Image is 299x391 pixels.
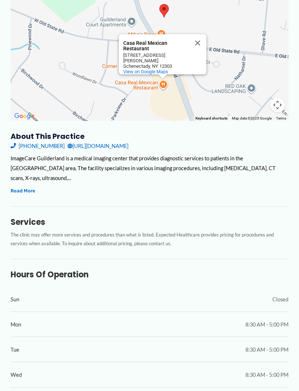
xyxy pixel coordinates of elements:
[195,116,228,121] button: Keyboard shortcuts
[189,34,206,52] button: Close
[11,320,21,329] span: Mon
[245,345,288,355] span: 8:30 AM - 5:00 PM
[11,217,288,227] h3: Services
[11,345,19,355] span: Tue
[123,63,189,69] div: Schenectady, NY 12303
[272,294,288,304] span: Closed
[123,69,168,74] a: View on Google Maps
[11,141,65,151] a: [PHONE_NUMBER]
[123,40,189,51] div: Casa Real Mexican Restaurant
[232,116,272,120] span: Map data ©2025 Google
[245,370,288,380] span: 8:30 AM - 5:00 PM
[11,270,288,280] h3: Hours of Operation
[123,52,189,63] div: [STREET_ADDRESS][PERSON_NAME]
[11,370,22,380] span: Wed
[11,132,288,141] h3: About this practice
[11,187,35,195] button: Read More
[12,112,36,121] a: Open this area in Google Maps (opens a new window)
[270,98,285,112] button: Map camera controls
[67,141,128,151] a: [URL][DOMAIN_NAME]
[245,320,288,329] span: 8:30 AM - 5:00 PM
[119,34,206,74] div: Casa Real Mexican Restaurant
[11,153,288,183] div: ImageCare Guilderland is a medical imaging center that provides diagnostic services to patients i...
[11,230,288,248] p: The clinic may offer more services and procedures than what is listed. Expected Healthcare provid...
[276,116,286,120] a: Terms (opens in new tab)
[12,112,36,121] img: Google
[11,294,19,304] span: Sun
